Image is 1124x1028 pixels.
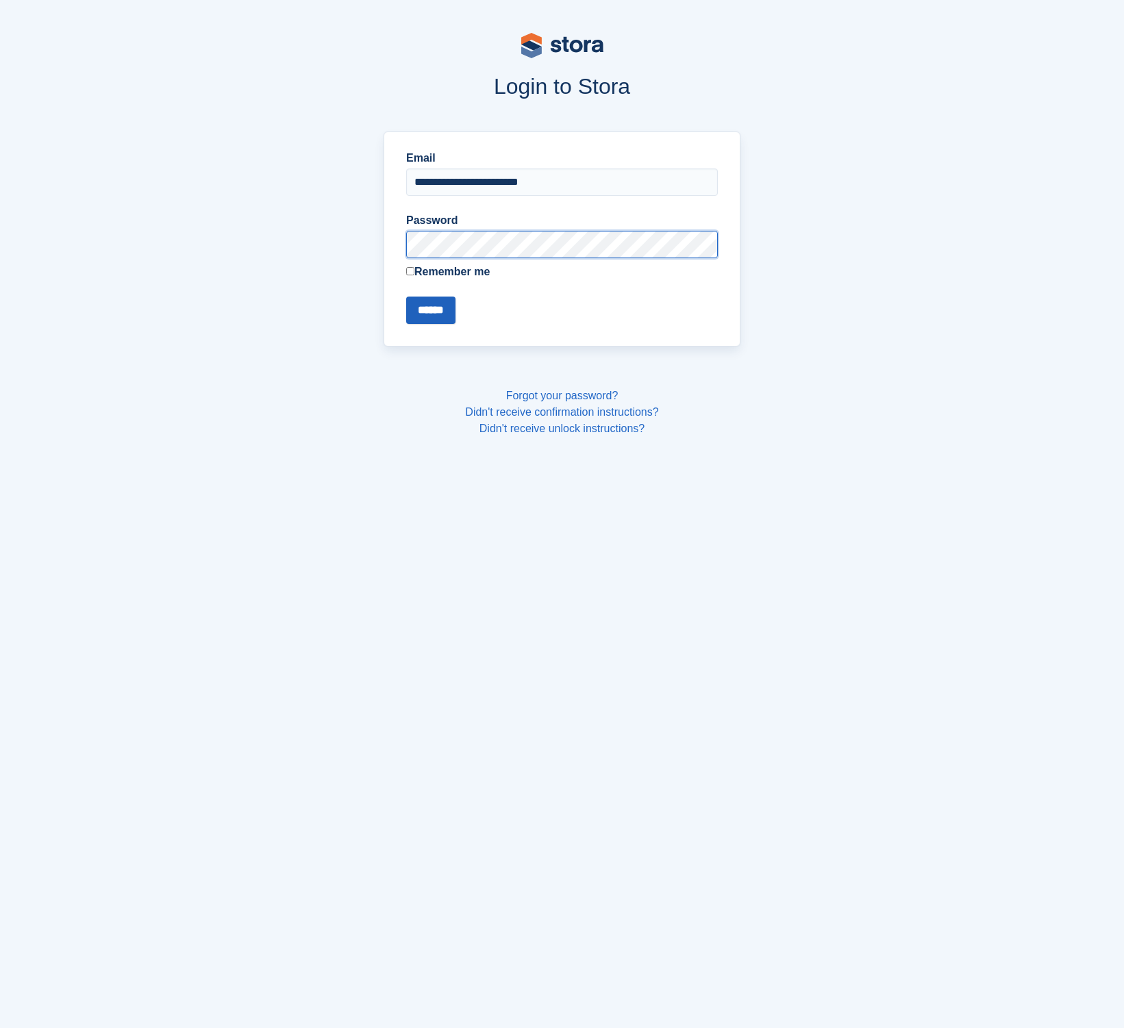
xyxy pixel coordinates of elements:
[479,423,645,434] a: Didn't receive unlock instructions?
[406,150,718,166] label: Email
[521,33,603,58] img: stora-logo-53a41332b3708ae10de48c4981b4e9114cc0af31d8433b30ea865607fb682f29.svg
[406,267,414,275] input: Remember me
[406,264,718,280] label: Remember me
[123,74,1002,99] h1: Login to Stora
[406,212,718,229] label: Password
[506,390,619,401] a: Forgot your password?
[465,406,658,418] a: Didn't receive confirmation instructions?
